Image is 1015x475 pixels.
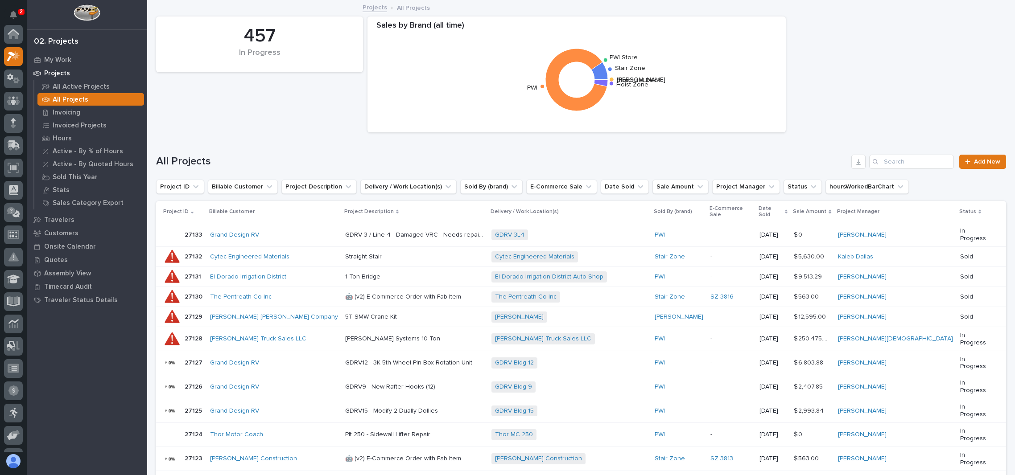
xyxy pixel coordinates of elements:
[44,229,78,237] p: Customers
[44,296,118,304] p: Traveler Status Details
[794,291,821,301] p: $ 563.00
[185,291,204,301] p: 27130
[759,383,787,391] p: [DATE]
[960,253,992,261] p: Sold
[185,381,204,391] p: 27126
[210,273,286,281] a: El Dorado Irrigation District
[156,267,1006,287] tr: 2713127131 El Dorado Irrigation District 1 Ton Bridge1 Ton Bridge El Dorado Irrigation District A...
[210,231,259,239] a: Grand Design RV
[794,229,804,239] p: $ 0
[53,135,72,143] p: Hours
[710,293,734,301] a: SZ 3816
[210,407,259,415] a: Grand Design RV
[495,407,534,415] a: GDRV Bldg 15
[4,5,23,24] button: Notifications
[655,383,665,391] a: PWI
[655,431,665,438] a: PWI
[156,375,1006,399] tr: 2712627126 Grand Design RV GDRV9 - New Rafter Hooks (12)GDRV9 - New Rafter Hooks (12) GDRV Bldg 9...
[44,270,91,278] p: Assembly View
[495,231,524,239] a: GDRV 3L4
[209,207,255,217] p: Billable Customer
[710,455,733,463] a: SZ 3813
[34,93,147,106] a: All Projects
[171,25,348,47] div: 457
[495,293,557,301] a: The Pentreath Co Inc
[27,240,147,253] a: Onsite Calendar
[759,431,787,438] p: [DATE]
[34,145,147,157] a: Active - By % of Hours
[759,455,787,463] p: [DATE]
[838,231,887,239] a: [PERSON_NAME]
[655,335,665,343] a: PWI
[959,207,976,217] p: Status
[156,247,1006,267] tr: 2713227132 Cytec Engineered Materials Straight StairStraight Stair Cytec Engineered Materials Sta...
[185,271,203,281] p: 27131
[794,333,832,343] p: $ 250,475.00
[794,357,825,367] p: $ 6,803.88
[185,251,204,261] p: 27132
[34,184,147,196] a: Stats
[171,48,348,67] div: In Progress
[185,429,204,438] p: 27124
[710,204,753,220] p: E-Commerce Sale
[210,253,289,261] a: Cytec Engineered Materials
[784,180,822,194] button: Status
[210,293,272,301] a: The Pentreath Co Inc
[610,55,638,61] text: PWI Store
[344,207,394,217] p: Project Description
[156,287,1006,307] tr: 2713027130 The Pentreath Co Inc 🤖 (v2) E-Commerce Order with Fab Item🤖 (v2) E-Commerce Order with...
[210,335,306,343] a: [PERSON_NAME] Truck Sales LLC
[44,283,92,291] p: Timecard Audit
[974,159,1000,165] span: Add New
[44,256,68,264] p: Quotes
[185,357,204,367] p: 27127
[44,70,70,78] p: Projects
[27,213,147,226] a: Travelers
[838,273,887,281] a: [PERSON_NAME]
[27,293,147,307] a: Traveler Status Details
[495,313,544,321] a: [PERSON_NAME]
[838,335,953,343] a: [PERSON_NAME][DEMOGRAPHIC_DATA]
[345,333,442,343] p: [PERSON_NAME] Systems 10 Ton
[11,11,23,25] div: Notifications2
[759,231,787,239] p: [DATE]
[345,405,440,415] p: GDRV15 - Modify 2 Dually Dollies
[838,359,887,367] a: [PERSON_NAME]
[655,231,665,239] a: PWI
[345,311,399,321] p: 5T SMW Crane Kit
[34,158,147,170] a: Active - By Quoted Hours
[759,359,787,367] p: [DATE]
[156,351,1006,375] tr: 2712727127 Grand Design RV GDRV12 - 3K 5th Wheel Pin Box Rotation UnitGDRV12 - 3K 5th Wheel Pin B...
[53,173,98,181] p: Sold This Year
[53,186,70,194] p: Stats
[345,271,382,281] p: 1 Ton Bridge
[759,253,787,261] p: [DATE]
[710,383,752,391] p: -
[495,273,603,281] a: El Dorado Irrigation District Auto Shop
[185,311,204,321] p: 27129
[960,379,992,394] p: In Progress
[360,180,457,194] button: Delivery / Work Location(s)
[793,207,826,217] p: Sale Amount
[654,207,692,217] p: Sold By (brand)
[34,37,78,47] div: 02. Projects
[495,253,574,261] a: Cytec Engineered Materials
[53,109,80,117] p: Invoicing
[960,293,992,301] p: Sold
[156,223,1006,247] tr: 2713327133 Grand Design RV GDRV 3 / Line 4 - Damaged VRC - Needs repairedGDRV 3 / Line 4 - Damage...
[491,207,559,217] p: Delivery / Work Location(s)
[710,431,752,438] p: -
[495,455,582,463] a: [PERSON_NAME] Construction
[53,147,123,156] p: Active - By % of Hours
[34,119,147,131] a: Invoiced Projects
[27,66,147,80] a: Projects
[794,381,825,391] p: $ 2,407.85
[44,243,96,251] p: Onsite Calendar
[208,180,278,194] button: Billable Customer
[960,403,992,418] p: In Progress
[601,180,649,194] button: Date Sold
[838,431,887,438] a: [PERSON_NAME]
[495,359,534,367] a: GDRV Bldg 12
[74,4,100,21] img: Workspace Logo
[185,333,204,343] p: 27128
